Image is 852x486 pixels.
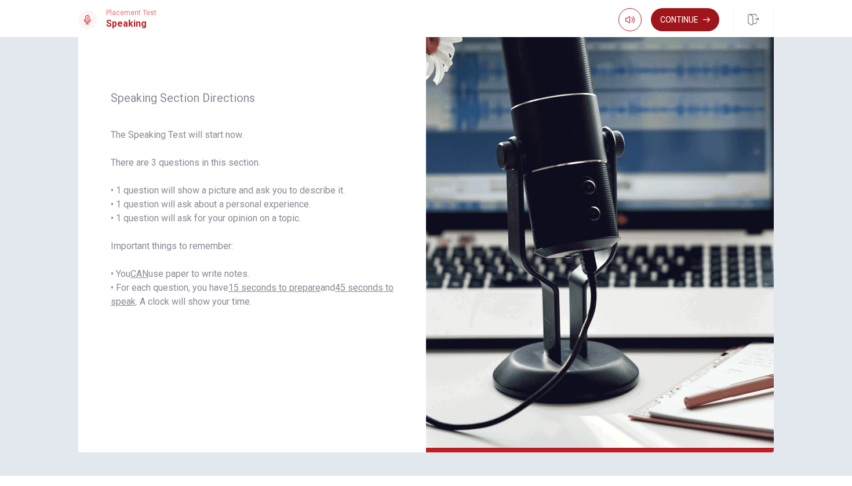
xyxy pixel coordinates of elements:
h1: Speaking [106,17,156,31]
span: The Speaking Test will start now. There are 3 questions in this section. • 1 question will show a... [111,128,394,309]
button: Continue [651,8,719,31]
u: 15 seconds to prepare [228,282,321,293]
span: Speaking Section Directions [111,91,394,105]
span: Placement Test [106,9,156,17]
u: CAN [130,268,148,279]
